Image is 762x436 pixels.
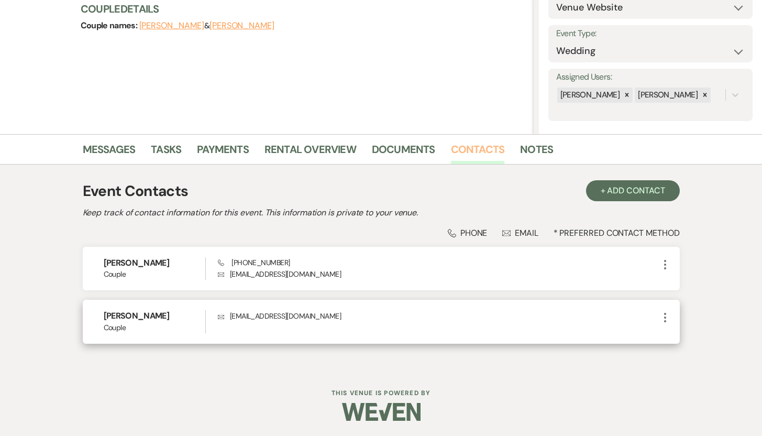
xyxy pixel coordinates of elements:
[264,141,356,164] a: Rental Overview
[218,310,658,322] p: [EMAIL_ADDRESS][DOMAIN_NAME]
[139,20,274,31] span: &
[635,88,699,103] div: [PERSON_NAME]
[557,88,622,103] div: [PERSON_NAME]
[218,268,658,280] p: [EMAIL_ADDRESS][DOMAIN_NAME]
[372,141,435,164] a: Documents
[104,322,206,333] span: Couple
[83,180,189,202] h1: Event Contacts
[81,20,139,31] span: Couple names:
[104,310,206,322] h6: [PERSON_NAME]
[451,141,505,164] a: Contacts
[586,180,680,201] button: + Add Contact
[197,141,249,164] a: Payments
[81,2,523,16] h3: Couple Details
[104,269,206,280] span: Couple
[218,258,290,267] span: [PHONE_NUMBER]
[83,141,136,164] a: Messages
[556,26,745,41] label: Event Type:
[209,21,274,30] button: [PERSON_NAME]
[83,206,680,219] h2: Keep track of contact information for this event. This information is private to your venue.
[448,227,488,238] div: Phone
[151,141,181,164] a: Tasks
[83,227,680,238] div: * Preferred Contact Method
[502,227,538,238] div: Email
[556,70,745,85] label: Assigned Users:
[139,21,204,30] button: [PERSON_NAME]
[342,394,421,430] img: Weven Logo
[104,257,206,269] h6: [PERSON_NAME]
[520,141,553,164] a: Notes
